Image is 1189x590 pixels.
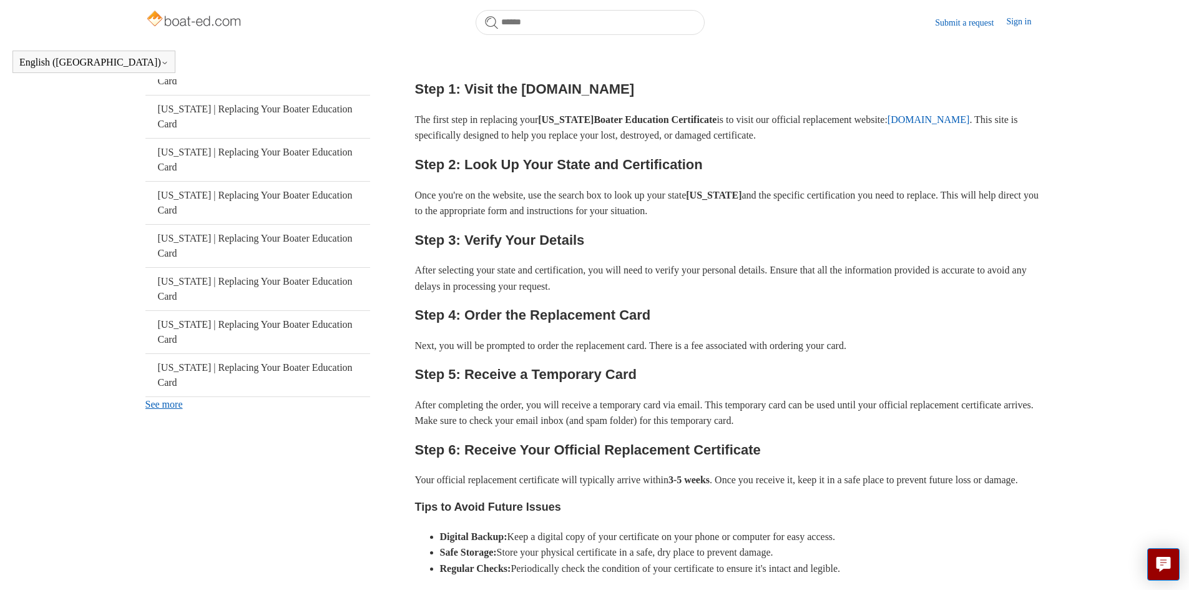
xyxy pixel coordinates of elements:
button: Live chat [1147,548,1180,581]
li: Periodically check the condition of your certificate to ensure it's intact and legible. [440,561,1044,577]
strong: Regular Checks: [440,563,511,574]
h2: Step 3: Verify Your Details [415,229,1044,251]
p: After selecting your state and certification, you will need to verify your personal details. Ensu... [415,262,1044,294]
input: Search [476,10,705,35]
strong: 3-5 weeks [668,474,710,485]
li: Store your physical certificate in a safe, dry place to prevent damage. [440,544,1044,561]
strong: Boater Education Certificate [594,114,717,125]
p: Next, you will be prompted to order the replacement card. There is a fee associated with ordering... [415,338,1044,354]
a: [US_STATE] | Replacing Your Boater Education Card [145,268,370,310]
strong: [US_STATE] [538,114,594,125]
h2: Step 6: Receive Your Official Replacement Certificate [415,439,1044,461]
h2: Step 5: Receive a Temporary Card [415,363,1044,385]
a: [US_STATE] | Replacing Your Boater Education Card [145,311,370,353]
h2: Step 1: Visit the [DOMAIN_NAME] [415,78,1044,100]
a: [US_STATE] | Replacing Your Boater Education Card [145,354,370,396]
a: [DOMAIN_NAME] [888,114,970,125]
p: The first step in replacing your is to visit our official replacement website: . This site is spe... [415,112,1044,144]
h2: Step 2: Look Up Your State and Certification [415,154,1044,175]
a: Submit a request [935,16,1006,29]
li: Keep a digital copy of your certificate on your phone or computer for easy access. [440,529,1044,545]
button: English ([GEOGRAPHIC_DATA]) [19,57,169,68]
strong: Safe Storage: [440,547,497,558]
h3: Tips to Avoid Future Issues [415,498,1044,516]
h2: Step 4: Order the Replacement Card [415,304,1044,326]
a: [US_STATE] | Replacing Your Boater Education Card [145,139,370,181]
strong: [US_STATE] [686,190,741,200]
a: [US_STATE] | Replacing Your Boater Education Card [145,182,370,224]
img: Boat-Ed Help Center home page [145,7,245,32]
p: Once you're on the website, use the search box to look up your state and the specific certificati... [415,187,1044,219]
p: After completing the order, you will receive a temporary card via email. This temporary card can ... [415,397,1044,429]
strong: Digital Backup: [440,531,507,542]
p: Your official replacement certificate will typically arrive within . Once you receive it, keep it... [415,472,1044,488]
a: [US_STATE] | Replacing Your Boater Education Card [145,225,370,267]
a: Sign in [1006,15,1044,30]
a: See more [145,399,183,410]
a: [US_STATE] | Replacing Your Boater Education Card [145,96,370,138]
